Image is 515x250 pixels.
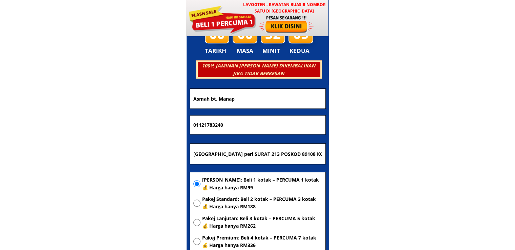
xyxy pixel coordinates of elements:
h3: MASA [234,46,257,56]
span: Pakej Standard: Beli 2 kotak – PERCUMA 3 kotak 💰 Harga hanya RM188 [202,195,322,211]
span: Pakej Premium: Beli 4 kotak – PERCUMA 7 kotak 💰 Harga hanya RM336 [202,234,322,249]
input: Nama penuh [192,89,324,108]
input: Alamat [192,144,324,164]
span: Pakej Lanjutan: Beli 3 kotak – PERCUMA 5 kotak 💰 Harga hanya RM262 [202,215,322,230]
h3: 100% JAMINAN [PERSON_NAME] DIKEMBALIKAN JIKA TIDAK BERKESAN [197,62,320,77]
h3: TARIKH [205,46,233,56]
h3: KEDUA [289,46,312,56]
h3: MINIT [262,46,283,56]
input: Nombor Telefon Bimbit [192,116,324,134]
span: [PERSON_NAME]: Beli 1 kotak – PERCUMA 1 kotak 💰 Harga hanya RM99 [202,176,322,191]
h3: LAVOGTEN - Rawatan Buasir Nombor Satu di [GEOGRAPHIC_DATA] [240,1,329,14]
